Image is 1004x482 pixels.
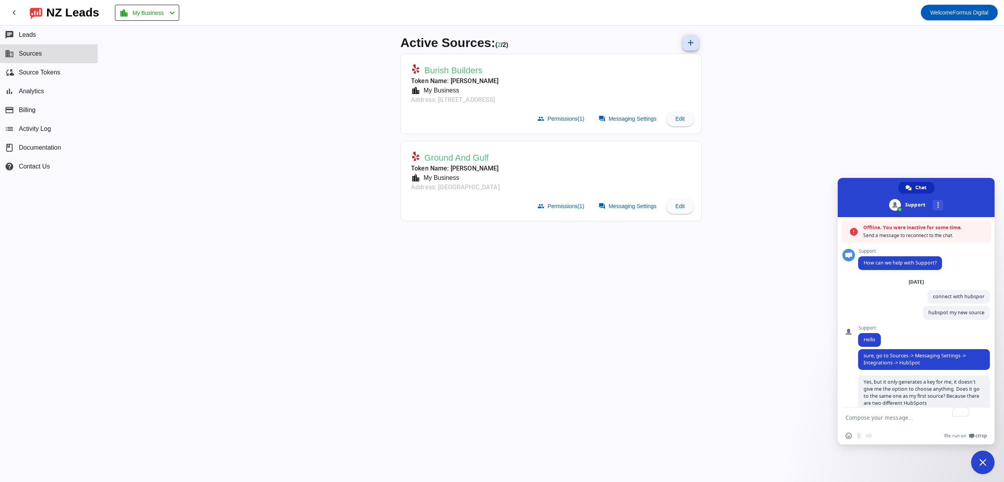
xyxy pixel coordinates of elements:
mat-icon: payment [5,105,14,115]
span: Ground And Gulf [424,152,489,163]
span: Source Tokens [19,69,60,76]
mat-icon: chevron_left [9,8,19,17]
mat-icon: bar_chart [5,87,14,96]
button: WelcomeFormus Digital [921,5,998,20]
span: Documentation [19,144,61,151]
span: hubspot my new source [928,309,984,316]
div: My Business [420,86,459,95]
div: NZ Leads [46,7,99,18]
button: Edit [666,198,694,214]
span: Sources [19,50,42,57]
a: Close chat [971,451,995,474]
span: Support [858,325,881,331]
span: Yes, but it only generates a key for me, it doesn’t give me the option to choose anything. Does i... [864,379,980,406]
mat-card-subtitle: Token Name: [PERSON_NAME] [411,164,500,173]
img: logo [30,6,42,19]
span: How can we help with Support? [864,259,937,266]
button: Permissions(1) [533,198,590,214]
span: Edit [675,116,685,122]
span: sure, go to Sources -> Messaging Settings -> Integrations -> HubSpot [864,352,966,366]
span: Edit [675,203,685,209]
mat-icon: chat [5,30,14,40]
mat-icon: forum [598,115,606,122]
span: Billing [19,107,36,114]
mat-icon: business [5,49,14,58]
span: Active Sources: [400,36,495,50]
button: Messaging Settings [594,111,663,127]
span: Insert an emoji [846,433,852,439]
span: ( [495,42,497,48]
span: Contact Us [19,163,50,170]
mat-icon: location_city [411,173,420,183]
span: My Business [133,7,164,18]
span: Send a message to reconnect to the chat. [863,232,987,239]
span: Welcome [930,9,953,16]
span: Support [858,248,942,254]
span: Permissions [547,203,584,209]
span: / [501,42,502,48]
button: My Business [115,5,179,21]
button: Edit [666,111,694,127]
mat-icon: location_city [119,8,129,18]
div: [DATE] [909,280,924,284]
span: Formus Digital [930,7,988,18]
mat-icon: forum [598,203,606,210]
mat-icon: location_city [411,86,420,95]
span: Messaging Settings [609,203,657,209]
span: book [5,143,14,152]
a: Chat [899,182,934,194]
span: connect with hubspor [933,293,984,300]
span: Offline. You were inactive for some time. [863,224,987,232]
mat-icon: cloud_sync [5,68,14,77]
span: Burish Builders [424,65,482,76]
span: Permissions [547,116,584,122]
mat-card-subtitle: Address: [GEOGRAPHIC_DATA] [411,183,500,192]
mat-icon: group [537,115,544,122]
mat-card-subtitle: Token Name: [PERSON_NAME] [411,76,499,86]
span: We run on [944,433,966,439]
mat-icon: add [686,38,695,47]
span: Chat [915,182,926,194]
mat-icon: chevron_left [167,8,177,18]
button: Messaging Settings [594,198,663,214]
mat-card-subtitle: Address: [STREET_ADDRESS] [411,95,499,105]
span: (1) [578,116,584,122]
span: Crisp [975,433,987,439]
mat-icon: help [5,162,14,171]
span: Leads [19,31,36,38]
button: Permissions(1) [533,111,590,127]
span: Total [503,42,508,48]
div: My Business [420,173,459,183]
a: We run onCrisp [944,433,987,439]
span: Hello [864,336,875,343]
span: Activity Log [19,125,51,132]
mat-icon: list [5,124,14,134]
span: (1) [578,203,584,209]
span: Messaging Settings [609,116,657,122]
textarea: To enrich screen reader interactions, please activate Accessibility in Grammarly extension settings [846,408,971,427]
span: Working [497,42,501,48]
span: Analytics [19,88,44,95]
mat-icon: group [537,203,544,210]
